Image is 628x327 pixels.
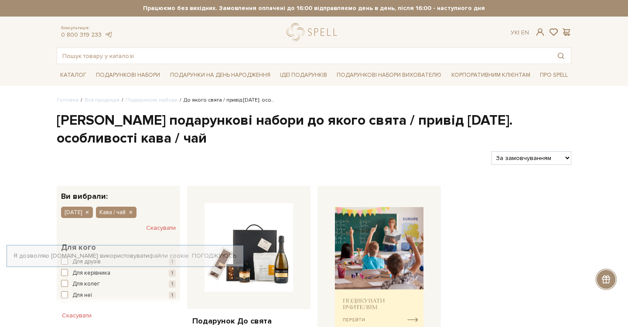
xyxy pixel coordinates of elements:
[61,31,102,38] a: 0 800 319 233
[61,280,176,289] button: Для колег 1
[61,207,93,218] button: [DATE]
[57,186,180,200] div: Ви вибрали:
[72,269,110,278] span: Для керівника
[177,96,274,104] li: До якого свята / привід [DATE]. осо..
[57,48,551,64] input: Пошук товару у каталозі
[169,303,176,310] span: 1
[169,269,176,277] span: 1
[551,48,571,64] button: Пошук товару у каталозі
[72,280,100,289] span: Для колег
[57,97,78,103] a: Головна
[61,25,113,31] span: Консультація:
[61,242,96,253] span: Для кого
[518,29,519,36] span: |
[169,292,176,299] span: 1
[126,97,177,103] a: Подарункові набори
[65,208,82,216] span: [DATE]
[333,68,445,82] a: Подарункові набори вихователю
[149,252,189,259] a: файли cookie
[57,68,90,82] a: Каталог
[57,112,571,148] h1: [PERSON_NAME] подарункові набори до якого свята / привід [DATE]. особливості кава / чай
[61,302,176,311] button: Для нього 1
[85,97,119,103] a: Вся продукція
[448,68,534,82] a: Корпоративним клієнтам
[57,4,571,12] strong: Працюємо без вихідних. Замовлення оплачені до 16:00 відправляємо день в день, після 16:00 - насту...
[61,269,176,278] button: Для керівника 1
[92,68,164,82] a: Подарункові набори
[72,291,92,300] span: Для неї
[276,68,331,82] a: Ідеї подарунків
[521,29,529,36] a: En
[146,221,176,235] button: Скасувати
[169,280,176,288] span: 1
[57,309,97,323] button: Скасувати
[99,208,126,216] span: Кава / чай
[192,316,305,326] a: Подарунок До свята
[72,302,99,311] span: Для нього
[96,207,137,218] button: Кава / чай
[104,31,113,38] a: telegram
[536,68,571,82] a: Про Spell
[192,252,236,260] a: Погоджуюсь
[287,23,341,41] a: logo
[7,252,243,260] div: Я дозволяю [DOMAIN_NAME] використовувати
[511,29,529,37] div: Ук
[167,68,274,82] a: Подарунки на День народження
[61,291,176,300] button: Для неї 1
